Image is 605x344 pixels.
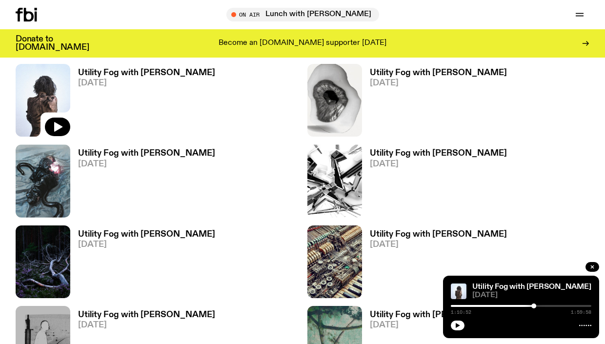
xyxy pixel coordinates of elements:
a: Utility Fog with [PERSON_NAME][DATE] [70,149,215,217]
span: [DATE] [370,160,507,168]
h3: Utility Fog with [PERSON_NAME] [78,149,215,158]
span: 1:10:52 [451,310,471,315]
span: [DATE] [78,241,215,249]
img: Cover for Aho Ssan & Resina's album Ego Death [16,225,70,298]
img: Cover of Leese's album Δ [451,283,466,299]
img: Cover to Giant Claw's album Decadent Stress Chamber [16,144,70,217]
a: Utility Fog with [PERSON_NAME][DATE] [70,69,215,137]
span: [DATE] [370,79,507,87]
span: [DATE] [370,241,507,249]
p: Become an [DOMAIN_NAME] supporter [DATE] [219,39,386,48]
img: Cover of Andrea Taeggi's album Chaoticism You Can Do At Home [307,225,362,298]
span: 1:59:58 [571,310,591,315]
a: Utility Fog with [PERSON_NAME][DATE] [362,230,507,298]
a: Utility Fog with [PERSON_NAME][DATE] [362,149,507,217]
span: [DATE] [472,292,591,299]
span: [DATE] [78,79,215,87]
h3: Utility Fog with [PERSON_NAME] [370,311,507,319]
h3: Utility Fog with [PERSON_NAME] [370,149,507,158]
img: Edit from Juanlu Barlow & his Love-fi Recordings' This is not a new Three Broken Tapes album [307,64,362,137]
span: [DATE] [78,160,215,168]
button: On AirLunch with [PERSON_NAME] [226,8,379,21]
img: Cover to Slikback's album Attrition [307,144,362,217]
h3: Utility Fog with [PERSON_NAME] [78,69,215,77]
span: [DATE] [370,321,507,329]
h3: Donate to [DOMAIN_NAME] [16,35,89,52]
h3: Utility Fog with [PERSON_NAME] [78,311,215,319]
h3: Utility Fog with [PERSON_NAME] [78,230,215,239]
h3: Utility Fog with [PERSON_NAME] [370,230,507,239]
a: Utility Fog with [PERSON_NAME] [472,283,591,291]
a: Utility Fog with [PERSON_NAME][DATE] [70,230,215,298]
h3: Utility Fog with [PERSON_NAME] [370,69,507,77]
span: [DATE] [78,321,215,329]
a: Utility Fog with [PERSON_NAME][DATE] [362,69,507,137]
